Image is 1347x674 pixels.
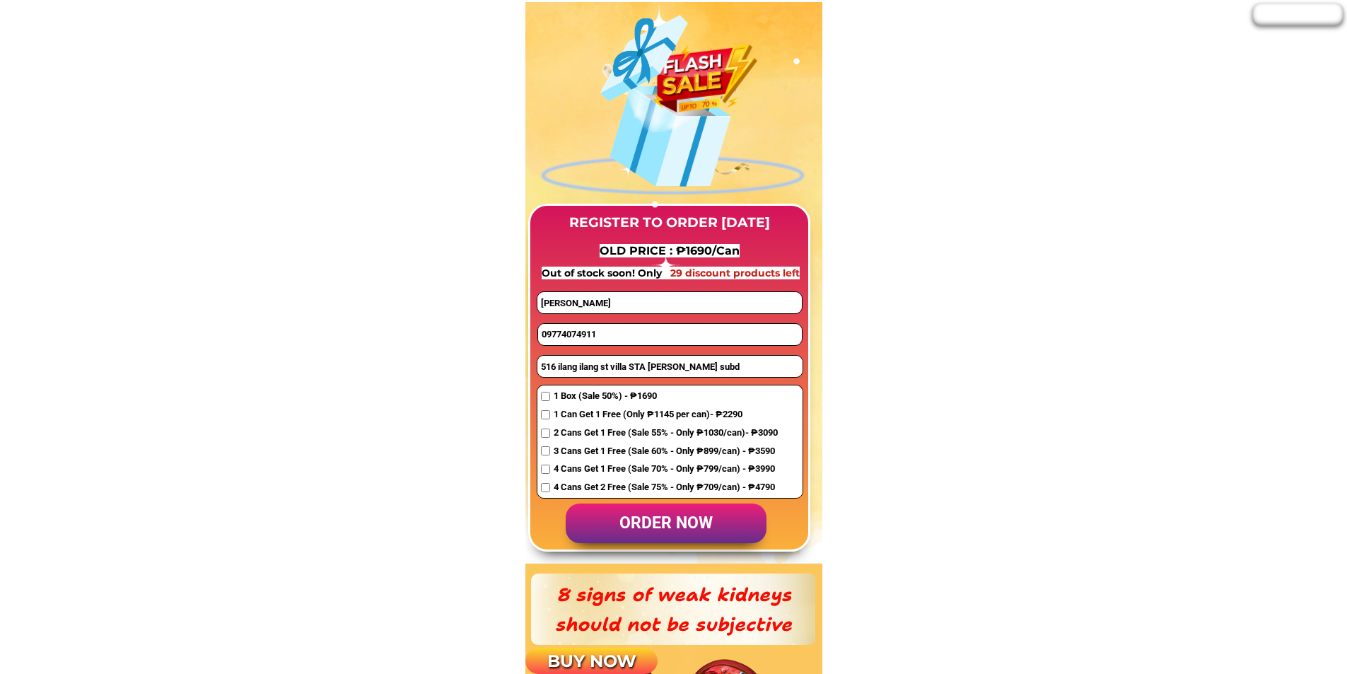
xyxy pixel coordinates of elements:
h3: REGISTER TO ORDER [DATE] [558,212,781,233]
p: order now [566,504,766,544]
input: Address [537,356,803,377]
span: Out of stock soon! Only [542,267,665,279]
input: Phone number [538,324,802,345]
span: 1 Can Get 1 Free (Only ₱1145 per can)- ₱2290 [554,407,778,422]
span: 4 Cans Get 1 Free (Sale 70% - Only ₱799/can) - ₱3990 [554,462,778,477]
h3: 8 signs of weak kidneys should not be subjective [549,580,798,639]
span: 2 Cans Get 1 Free (Sale 55% - Only ₱1030/can)- ₱3090 [554,426,778,441]
span: OLD PRICE : ₱1690/Can [600,244,740,257]
span: 1 Box (Sale 50%) - ₱1690 [554,389,778,404]
input: first and last name [537,292,801,313]
span: 29 discount products left [670,267,800,279]
span: 3 Cans Get 1 Free (Sale 60% - Only ₱899/can) - ₱3590 [554,444,778,459]
span: 4 Cans Get 2 Free (Sale 75% - Only ₱709/can) - ₱4790 [554,480,778,495]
